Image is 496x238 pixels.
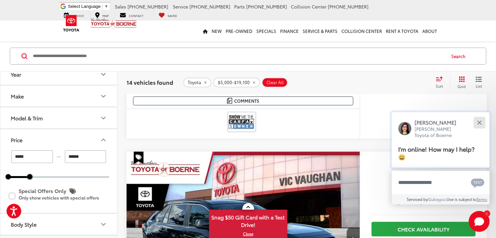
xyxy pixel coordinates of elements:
a: Contact [115,12,148,18]
span: ​ [102,4,103,9]
a: Pre-Owned [224,21,254,41]
img: Vic Vaughan Toyota of Boerne [90,18,137,29]
a: Service [59,12,89,18]
span: Saved [168,13,177,18]
div: Year [99,70,107,78]
p: [PERSON_NAME] Toyota of Boerne [414,126,463,139]
button: MakeMake [0,86,118,107]
span: ▼ [104,4,109,9]
span: Parts [234,3,245,10]
span: 1 [486,212,488,215]
button: Grid View [450,76,471,89]
img: Toyota [59,13,83,34]
a: Collision Center [339,21,384,41]
button: List View [471,76,487,89]
button: Chat with SMS [469,175,486,190]
div: Close[PERSON_NAME][PERSON_NAME] Toyota of BoerneI'm online! How may I help? 😀Type your messageCha... [392,112,489,204]
input: Search by Make, Model, or Keyword [32,48,445,64]
span: Sort [436,83,443,89]
textarea: Type your message [392,171,489,194]
button: Close [472,115,486,129]
div: Make [11,93,24,99]
div: Price [11,137,23,143]
span: Grid [458,83,466,89]
a: Finance [278,21,301,41]
span: I'm online! How may I help? 😀 [398,144,474,161]
button: remove 5000-19100 [213,78,260,87]
a: New [210,21,224,41]
a: Terms [476,196,487,202]
button: Search [445,48,475,64]
button: YearYear [0,64,118,85]
svg: Start Chat [469,211,489,232]
a: About [420,21,439,41]
img: CarFax One Owner [229,113,255,130]
span: [PHONE_NUMBER] [328,3,368,10]
span: Collision Center [291,3,326,10]
button: Clear All [262,78,288,87]
div: Body Style [99,220,107,228]
label: Special Offers Only [9,186,109,207]
span: Special [134,152,143,164]
a: My Saved Vehicles [154,12,182,18]
input: maximum Buy price [65,151,106,163]
span: [PHONE_NUMBER] [246,3,287,10]
span: Clear All [266,80,284,85]
div: Body Style [11,221,37,228]
a: Map [90,12,113,18]
span: Snag $50 Gift Card with a Test Drive! [210,210,287,230]
button: Toggle Chat Window [469,211,489,232]
p: [PERSON_NAME] [414,119,463,126]
svg: Text [471,178,484,188]
div: Price [99,136,107,144]
span: — [55,154,63,160]
span: $18,200 [371,177,475,193]
div: Year [11,71,21,78]
a: Specials [254,21,278,41]
span: [PHONE_NUMBER] [189,3,230,10]
span: Service [173,3,188,10]
p: Only show vehicles with special offers [19,196,109,200]
div: Model & Trim [99,114,107,122]
a: Check Availability [371,222,475,236]
span: $5,000-$19,100 [218,80,250,85]
a: Home [201,21,210,41]
span: [DATE] Price: [371,197,475,203]
a: Gubagoo. [428,196,446,202]
span: Toyota [188,80,201,85]
a: Rent a Toyota [384,21,420,41]
button: Body StyleBody Style [0,214,118,235]
span: [PHONE_NUMBER] [128,3,168,10]
span: Serviced by [407,196,428,202]
span: 14 vehicles found [127,78,173,86]
button: remove Toyota [183,78,211,87]
span: Use is subject to [446,196,476,202]
span: Select Language [68,4,101,9]
span: Comments [234,98,259,104]
div: Model & Trim [11,115,43,121]
a: Select Language​ [68,4,109,9]
button: Select sort value [432,76,450,89]
span: List [475,83,482,89]
button: PricePrice [0,129,118,151]
input: minimum Buy price [11,151,53,163]
button: Comments [133,97,353,105]
a: Service & Parts: Opens in a new tab [301,21,339,41]
img: Comments [227,98,232,103]
button: Model & TrimModel & Trim [0,108,118,129]
span: Sales [115,3,126,10]
div: Make [99,92,107,100]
